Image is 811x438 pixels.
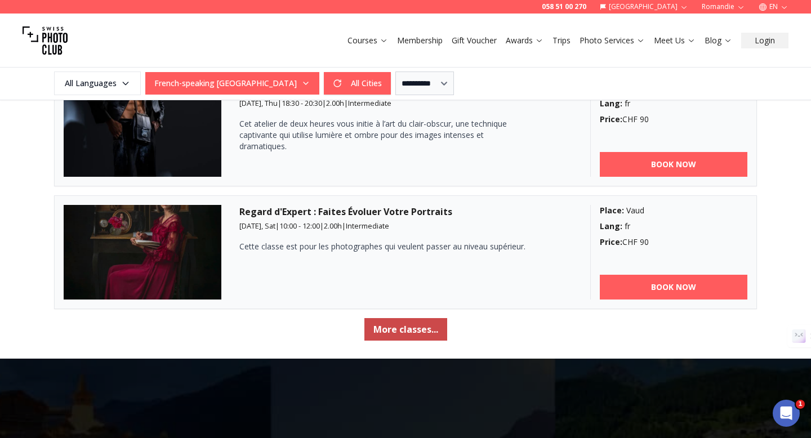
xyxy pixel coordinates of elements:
[64,205,221,300] img: Regard d'Expert : Faites Évoluer Votre Portraits
[343,33,393,48] button: Courses
[600,98,622,109] b: Lang :
[600,236,748,248] div: CHF
[741,33,788,48] button: Login
[145,72,319,95] button: French-speaking [GEOGRAPHIC_DATA]
[796,400,805,409] span: 1
[239,241,532,252] p: Cette classe est pour les photographes qui veulent passer au niveau supérieur.
[239,98,391,108] small: | | |
[600,152,748,177] a: BOOK NOW
[326,98,344,108] span: 2.00 h
[239,118,532,152] p: Cet atelier de deux heures vous initie à l’art du clair-obscur, une technique captivante qui util...
[239,98,278,108] span: [DATE], Thu
[347,35,388,46] a: Courses
[654,35,696,46] a: Meet Us
[600,205,748,216] div: Vaud
[324,72,391,95] button: All Cities
[64,82,221,177] img: Photographie en Clair-Obscur
[548,33,575,48] button: Trips
[651,281,696,293] b: BOOK NOW
[397,35,443,46] a: Membership
[346,221,389,231] span: Intermediate
[282,98,322,108] span: 18:30 - 20:30
[239,221,389,231] small: | | |
[324,221,342,231] span: 2.00 h
[600,98,748,109] div: fr
[501,33,548,48] button: Awards
[600,114,748,125] div: CHF
[600,205,624,216] b: Place :
[600,275,748,300] a: BOOK NOW
[56,73,139,93] span: All Languages
[447,33,501,48] button: Gift Voucher
[649,33,700,48] button: Meet Us
[700,33,737,48] button: Blog
[640,236,649,247] span: 90
[23,18,68,63] img: Swiss photo club
[705,35,732,46] a: Blog
[542,2,586,11] a: 058 51 00 270
[279,221,320,231] span: 10:00 - 12:00
[452,35,497,46] a: Gift Voucher
[364,318,447,341] button: More classes...
[600,221,748,232] div: fr
[239,221,275,231] span: [DATE], Sat
[651,159,696,170] b: BOOK NOW
[393,33,447,48] button: Membership
[600,236,622,247] b: Price :
[575,33,649,48] button: Photo Services
[640,114,649,124] span: 90
[239,205,572,218] h3: Regard d'Expert : Faites Évoluer Votre Portraits
[580,35,645,46] a: Photo Services
[600,221,622,231] b: Lang :
[552,35,571,46] a: Trips
[773,400,800,427] iframe: Intercom live chat
[348,98,391,108] span: Intermediate
[506,35,543,46] a: Awards
[54,71,141,95] button: All Languages
[600,114,622,124] b: Price :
